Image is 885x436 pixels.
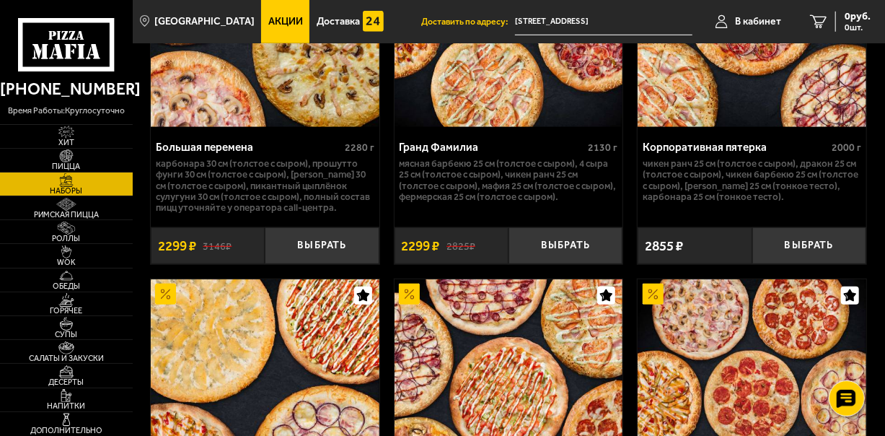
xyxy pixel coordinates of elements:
span: 2130 г [589,141,618,154]
button: Выбрать [265,227,379,264]
img: Акционный [643,284,664,305]
span: Доставить по адресу: [421,17,515,26]
s: 3146 ₽ [203,239,232,252]
span: Санкт-Петербург, Тимуровская улица, 12 [515,9,692,35]
button: Выбрать [752,227,866,264]
p: Чикен Ранч 25 см (толстое с сыром), Дракон 25 см (толстое с сыром), Чикен Барбекю 25 см (толстое ... [643,158,861,202]
div: Гранд Фамилиа [399,141,584,154]
div: Большая перемена [156,141,341,154]
input: Ваш адрес доставки [515,9,692,35]
span: 0 шт. [845,23,871,32]
button: Выбрать [508,227,622,264]
span: 2299 ₽ [402,239,440,253]
span: 2000 г [832,141,861,154]
span: Доставка [317,17,360,27]
span: 2280 г [345,141,374,154]
img: Акционный [399,284,420,305]
div: Корпоративная пятерка [643,141,828,154]
span: Акции [268,17,303,27]
img: Акционный [155,284,176,305]
span: 0 руб. [845,12,871,22]
span: В кабинет [735,17,781,27]
span: 2299 ₽ [158,239,196,253]
img: 15daf4d41897b9f0e9f617042186c801.svg [363,11,384,32]
span: [GEOGRAPHIC_DATA] [154,17,255,27]
p: Мясная Барбекю 25 см (толстое с сыром), 4 сыра 25 см (толстое с сыром), Чикен Ранч 25 см (толстое... [399,158,617,202]
p: Карбонара 30 см (толстое с сыром), Прошутто Фунги 30 см (толстое с сыром), [PERSON_NAME] 30 см (т... [156,158,374,214]
s: 2825 ₽ [446,239,475,252]
span: 2855 ₽ [645,239,683,253]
